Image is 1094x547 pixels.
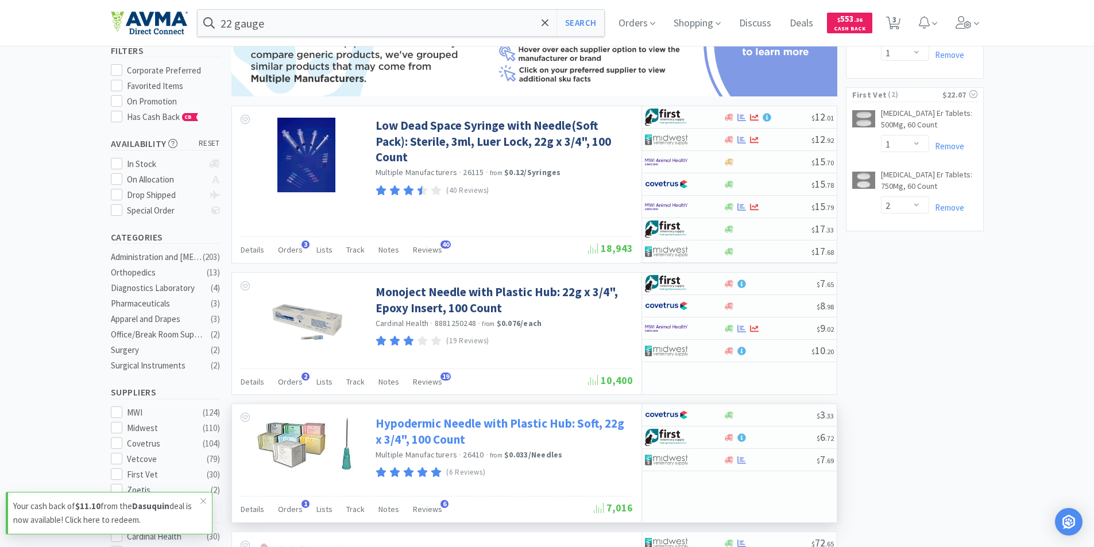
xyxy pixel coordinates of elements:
img: f6b2451649754179b5b4e0c70c3f7cb0_2.png [645,320,688,337]
strong: $11.10 [75,501,100,511]
div: Office/Break Room Supplies [111,328,204,342]
img: 4dd14cff54a648ac9e977f0c5da9bc2e_5.png [645,342,688,359]
span: 7,016 [594,501,633,514]
span: · [486,167,488,177]
img: e4e33dab9f054f5782a47901c742baa9_102.png [111,11,188,35]
button: Search [556,10,604,36]
img: 67d67680309e4a0bb49a5ff0391dcc42_6.png [645,220,688,238]
span: 3 [301,240,310,249]
img: 67d67680309e4a0bb49a5ff0391dcc42_6.png [645,108,688,126]
span: . 72 [825,434,834,443]
span: Track [346,504,365,514]
span: 40 [440,240,451,249]
span: Orders [278,377,303,387]
span: 26410 [463,449,484,460]
div: ( 13 ) [207,266,220,280]
div: ( 30 ) [207,468,220,482]
img: b51c9e6f303242d69b6200f10539504d_496437.jpeg [852,110,875,127]
span: reset [199,138,220,150]
img: 4dd14cff54a648ac9e977f0c5da9bc2e_5.png [645,131,688,148]
span: 3 [817,408,834,421]
a: Discuss [735,18,776,29]
span: Reviews [413,245,442,255]
span: Lists [316,504,333,514]
span: Details [241,245,264,255]
span: 15 [811,200,834,213]
span: ( 2 ) [887,89,942,100]
strong: $0.033 / Needles [504,449,563,460]
span: $ [817,280,820,289]
span: . 01 [825,114,834,122]
span: Lists [316,377,333,387]
span: Details [241,377,264,387]
span: Has Cash Back [127,111,199,122]
div: On Promotion [127,95,220,108]
div: Midwest [127,421,198,435]
span: 9 [817,321,834,335]
div: ( 124 ) [203,406,220,420]
span: 1 [301,500,310,508]
div: Drop Shipped [127,188,203,202]
span: $ [817,302,820,311]
span: 18,943 [588,242,633,255]
span: . 78 [825,181,834,189]
img: 4dd14cff54a648ac9e977f0c5da9bc2e_5.png [645,243,688,260]
div: ( 104 ) [203,437,220,451]
span: 7 [817,453,834,466]
div: ( 30 ) [207,530,220,544]
span: from [482,320,494,328]
img: 77fca1acd8b6420a9015268ca798ef17_1.png [645,406,688,424]
span: 10,400 [588,374,633,387]
span: $ [811,181,815,189]
span: Orders [278,245,303,255]
span: . 69 [825,456,834,465]
div: Favorited Items [127,79,220,93]
span: . 33 [825,226,834,234]
img: 62683f92d8ff43d8ae7efd69d1a91a42_167491.jpeg [269,284,344,359]
div: Apparel and Drapes [111,312,204,326]
input: Search by item, sku, manufacturer, ingredient, size... [198,10,605,36]
p: (6 Reviews) [446,467,485,479]
span: 6 [817,430,834,444]
a: Remove [929,202,964,213]
div: Corporate Preferred [127,64,220,77]
div: ( 4 ) [211,281,220,295]
div: Open Intercom Messenger [1055,508,1083,536]
span: Reviews [413,504,442,514]
p: (40 Reviews) [446,185,489,197]
span: 26115 [463,167,484,177]
span: Details [241,504,264,514]
span: First Vet [852,88,887,101]
a: Multiple Manufacturers [376,449,458,460]
span: 8881250248 [435,318,477,328]
span: $ [837,16,840,24]
span: 17 [811,222,834,235]
div: ( 3 ) [211,297,220,311]
span: 10 [811,344,834,357]
span: Notes [378,245,399,255]
a: Monoject Needle with Plastic Hub: 22g x 3/4", Epoxy Insert, 100 Count [376,284,630,316]
div: ( 3 ) [211,312,220,326]
span: from [490,451,502,459]
div: On Allocation [127,173,203,187]
span: · [478,318,480,328]
span: Cash Back [834,26,865,33]
span: . 98 [825,302,834,311]
span: $ [811,114,815,122]
a: Multiple Manufacturers [376,167,458,177]
div: Administration and [MEDICAL_DATA] [111,250,204,264]
img: ebb08255bed64d64bf677001ed5593a2_499567.jpeg [852,172,875,189]
div: ( 203 ) [203,250,220,264]
span: 7 [817,277,834,290]
div: Special Order [127,204,203,218]
span: . 65 [825,280,834,289]
span: 553 [837,13,863,24]
span: . 02 [825,325,834,333]
div: ( 2 ) [211,483,220,497]
a: Remove [929,141,964,152]
span: $ [817,456,820,465]
a: 3 [882,20,905,30]
div: Covetrus [127,437,198,451]
div: Pharmaceuticals [111,297,204,311]
p: Your cash back of from the deal is now available! Click here to redeem. [13,499,200,527]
